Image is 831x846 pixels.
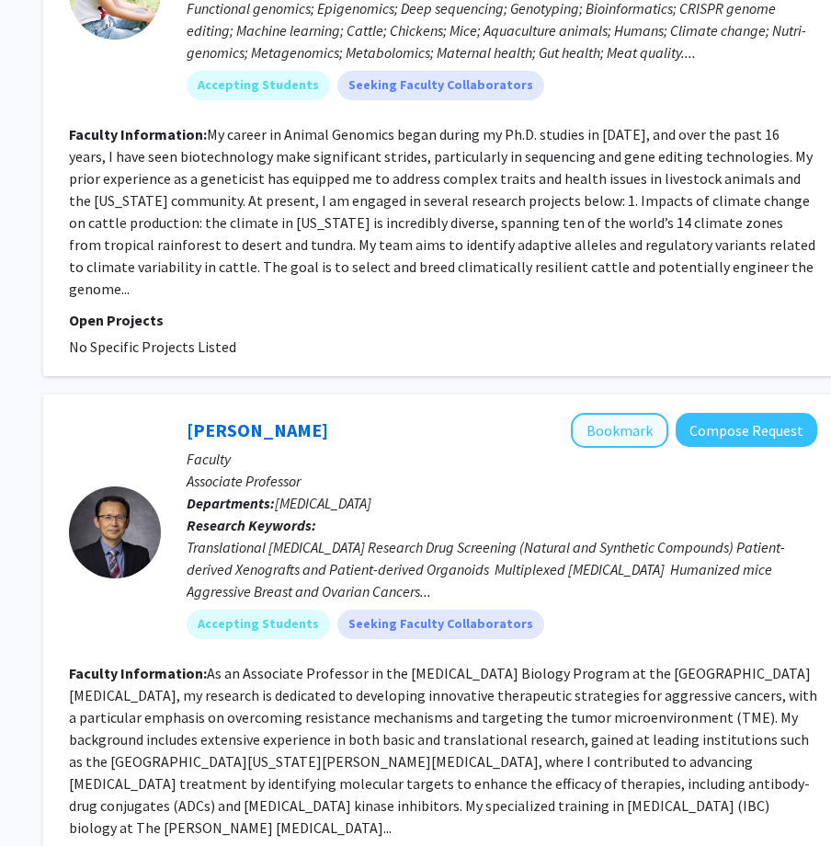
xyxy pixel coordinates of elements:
mat-chip: Accepting Students [187,71,330,100]
b: Departments: [187,494,275,512]
p: Associate Professor [187,470,817,492]
div: Translational [MEDICAL_DATA] Research Drug Screening (Natural and Synthetic Compounds) Patient-de... [187,536,817,602]
p: Faculty [187,448,817,470]
span: No Specific Projects Listed [69,337,236,356]
b: Research Keywords: [187,516,316,534]
button: Add Jangsoon Lee to Bookmarks [571,413,668,448]
mat-chip: Seeking Faculty Collaborators [337,71,544,100]
button: Compose Request to Jangsoon Lee [676,413,817,447]
fg-read-more: As an Associate Professor in the [MEDICAL_DATA] Biology Program at the [GEOGRAPHIC_DATA][MEDICAL_... [69,664,817,837]
fg-read-more: My career in Animal Genomics began during my Ph.D. studies in [DATE], and over the past 16 years,... [69,125,815,298]
mat-chip: Accepting Students [187,610,330,639]
span: [MEDICAL_DATA] [275,494,371,512]
b: Faculty Information: [69,125,207,143]
mat-chip: Seeking Faculty Collaborators [337,610,544,639]
b: Faculty Information: [69,664,207,682]
a: [PERSON_NAME] [187,418,328,441]
p: Open Projects [69,309,817,331]
iframe: Chat [14,763,78,832]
